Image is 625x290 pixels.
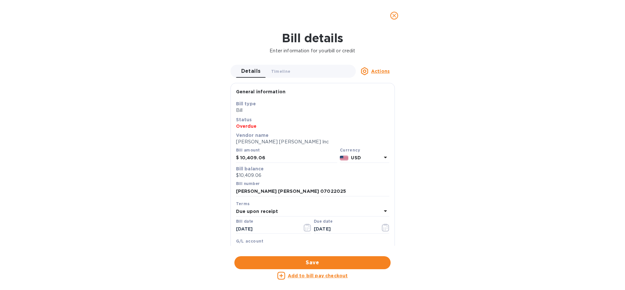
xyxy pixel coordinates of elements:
[241,67,261,76] span: Details
[386,8,402,23] button: close
[288,273,348,278] u: Add to bill pay checkout
[236,149,259,152] label: Bill amount
[236,153,240,163] div: $
[236,117,252,122] b: Status
[340,156,349,160] img: USD
[236,138,389,145] p: [PERSON_NAME] [PERSON_NAME] Inc
[314,219,332,223] label: Due date
[240,153,337,163] input: $ Enter bill amount
[236,101,256,106] b: Bill type
[236,246,280,253] p: Select G/L account
[236,172,389,179] p: $10,409.06
[240,259,385,267] span: Save
[351,155,361,160] b: USD
[340,148,360,152] b: Currency
[236,209,278,214] b: Due upon receipt
[371,69,390,74] u: Actions
[236,123,389,129] p: Overdue
[5,31,620,45] h1: Bill details
[314,224,375,234] input: Due date
[236,239,264,244] b: G/L account
[236,107,389,114] p: Bill
[271,68,291,75] span: Timeline
[236,187,389,196] input: Enter bill number
[236,219,253,223] label: Bill date
[236,166,264,171] b: Bill balance
[236,182,259,186] label: Bill number
[236,133,269,138] b: Vendor name
[236,89,286,94] b: General information
[5,47,620,54] p: Enter information for your bill or credit
[234,256,391,269] button: Save
[236,224,298,234] input: Select date
[236,201,250,206] b: Terms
